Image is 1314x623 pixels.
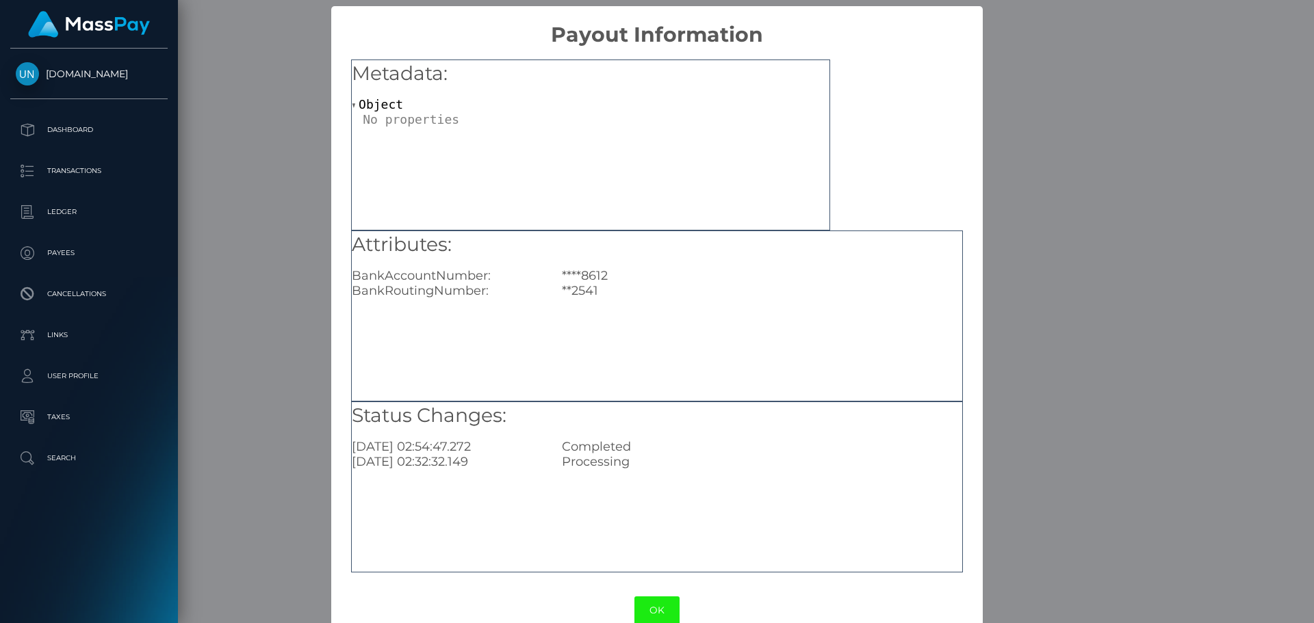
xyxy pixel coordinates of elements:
img: Unlockt.me [16,62,39,85]
p: Search [16,448,162,468]
div: Processing [552,454,972,469]
div: [DATE] 02:32:32.149 [342,454,552,469]
img: MassPay Logo [28,11,150,38]
p: Payees [16,243,162,263]
h5: Attributes: [352,231,962,259]
h5: Metadata: [352,60,829,88]
p: Transactions [16,161,162,181]
span: [DOMAIN_NAME] [10,68,168,80]
span: Object [359,97,403,111]
div: BankAccountNumber: [342,268,552,283]
h2: Payout Information [331,6,982,47]
h5: Status Changes: [352,402,962,429]
p: Ledger [16,202,162,222]
p: User Profile [16,366,162,386]
p: Taxes [16,407,162,427]
div: [DATE] 02:54:47.272 [342,439,552,454]
div: BankRoutingNumber: [342,283,552,298]
p: Dashboard [16,120,162,140]
p: Links [16,325,162,345]
div: Completed [552,439,972,454]
p: Cancellations [16,284,162,304]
